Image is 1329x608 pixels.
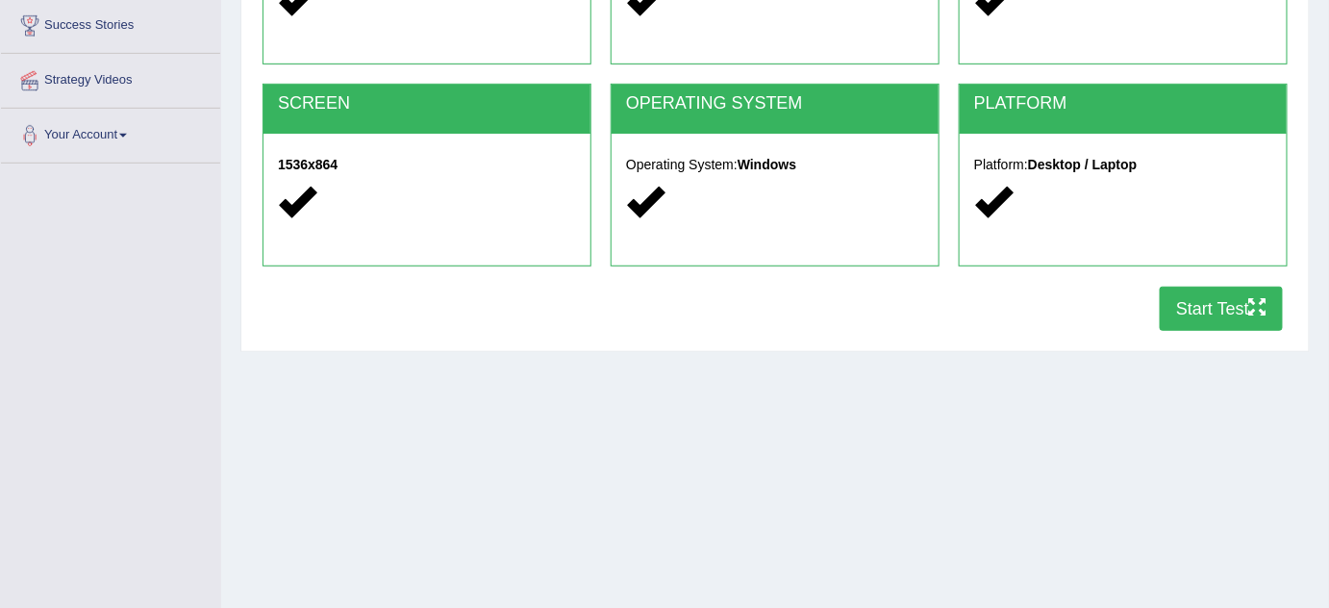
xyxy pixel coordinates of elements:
[278,94,576,114] h2: SCREEN
[278,157,338,172] strong: 1536x864
[626,158,924,172] h5: Operating System:
[974,94,1272,114] h2: PLATFORM
[626,94,924,114] h2: OPERATING SYSTEM
[1,54,220,102] a: Strategy Videos
[1,109,220,157] a: Your Account
[738,157,796,172] strong: Windows
[1028,157,1138,172] strong: Desktop / Laptop
[974,158,1272,172] h5: Platform:
[1160,287,1283,331] button: Start Test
